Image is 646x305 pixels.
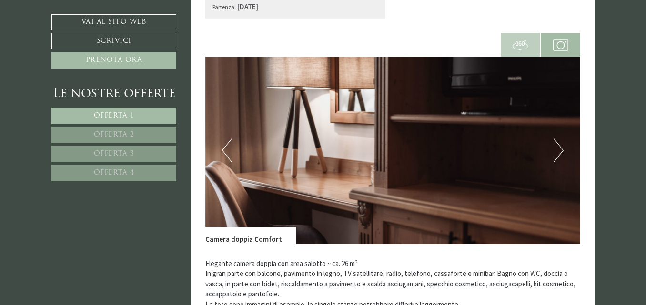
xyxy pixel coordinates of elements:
img: 360-grad.svg [513,38,528,53]
div: Le nostre offerte [51,85,176,103]
span: Offerta 1 [94,112,134,119]
b: [DATE] [237,2,258,11]
div: martedì [168,7,208,22]
img: image [205,57,581,244]
span: Offerta 4 [94,169,134,177]
a: Prenota ora [51,52,176,69]
div: Buon giorno, come possiamo aiutarla? [7,25,131,52]
div: Camera doppia Comfort [205,227,296,244]
small: 14:59 [14,44,126,50]
span: Offerta 2 [94,131,134,138]
small: Partenza: [212,3,236,10]
button: Next [554,138,564,162]
button: Previous [222,138,232,162]
span: Offerta 3 [94,150,134,157]
div: Montis – Active Nature Spa [14,27,126,34]
a: Vai al sito web [51,14,176,30]
img: camera.svg [553,38,568,53]
button: Invia [323,251,376,267]
a: Scrivici [51,33,176,49]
